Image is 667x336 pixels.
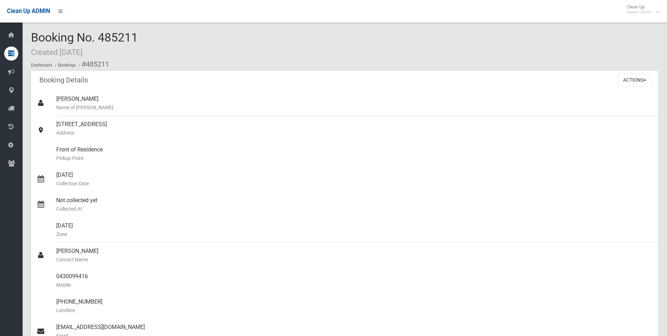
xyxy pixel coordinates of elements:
small: Pickup Point [56,154,653,162]
div: [STREET_ADDRESS] [56,116,653,141]
small: Mobile [56,281,653,289]
small: Zone [56,230,653,238]
small: Created [DATE] [31,48,83,57]
a: Bookings [58,63,76,68]
div: [PERSON_NAME] [56,243,653,268]
div: Not collected yet [56,192,653,217]
small: Collected At [56,205,653,213]
li: #485211 [77,58,109,71]
div: [DATE] [56,217,653,243]
button: Actions [618,74,652,87]
div: [PHONE_NUMBER] [56,293,653,319]
small: Contact Name [56,255,653,264]
span: Clean Up ADMIN [7,8,50,14]
small: Address [56,129,653,137]
div: [DATE] [56,167,653,192]
small: Name of [PERSON_NAME] [56,103,653,112]
header: Booking Details [31,73,96,87]
a: Dashboard [31,63,52,68]
span: Clean Up [623,4,658,15]
small: Super Admin [627,10,651,15]
span: Booking No. 485211 [31,30,138,58]
small: Landline [56,306,653,315]
div: [PERSON_NAME] [56,91,653,116]
div: 0430099416 [56,268,653,293]
small: Collection Date [56,179,653,188]
div: Front of Residence [56,141,653,167]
